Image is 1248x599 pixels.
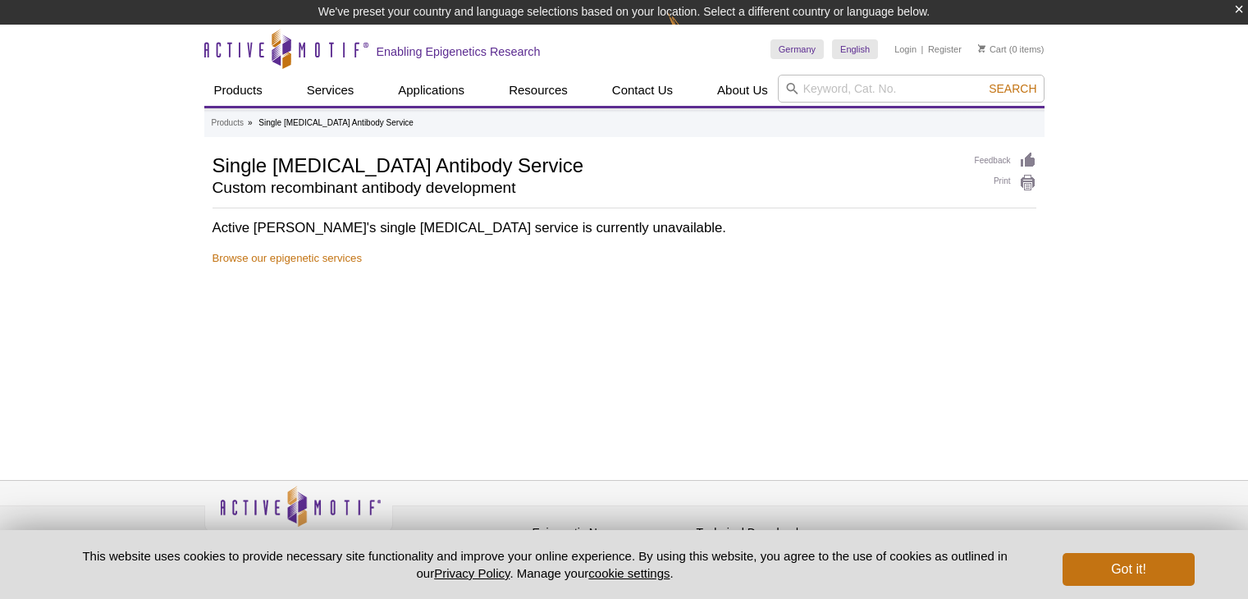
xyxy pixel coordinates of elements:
[499,75,578,106] a: Resources
[668,12,711,51] img: Change Here
[377,44,541,59] h2: Enabling Epigenetics Research
[588,566,670,580] button: cookie settings
[388,75,474,106] a: Applications
[978,44,985,53] img: Your Cart
[204,481,393,547] img: Active Motif,
[707,75,778,106] a: About Us
[975,152,1036,170] a: Feedback
[832,39,878,59] a: English
[258,118,414,127] li: Single [MEDICAL_DATA] Antibody Service
[212,116,244,130] a: Products
[928,43,962,55] a: Register
[894,43,917,55] a: Login
[975,174,1036,192] a: Print
[861,510,984,546] table: Click to Verify - This site chose Symantec SSL for secure e-commerce and confidential communicati...
[778,75,1045,103] input: Keyword, Cat. No.
[213,181,958,195] h2: Custom recombinant antibody development
[602,75,683,106] a: Contact Us
[978,39,1045,59] li: (0 items)
[213,218,1036,238] h3: Active [PERSON_NAME]'s single [MEDICAL_DATA] service is currently unavailable.
[697,526,853,540] h4: Technical Downloads
[297,75,364,106] a: Services
[984,81,1041,96] button: Search
[1063,553,1194,586] button: Got it!
[204,75,272,106] a: Products
[213,252,363,264] a: Browse our epigenetic services
[989,82,1036,95] span: Search
[533,526,688,540] h4: Epigenetic News
[770,39,824,59] a: Germany
[248,118,253,127] li: »
[401,524,465,548] a: Privacy Policy
[434,566,510,580] a: Privacy Policy
[54,547,1036,582] p: This website uses cookies to provide necessary site functionality and improve your online experie...
[921,39,924,59] li: |
[978,43,1007,55] a: Cart
[213,152,958,176] h1: Single [MEDICAL_DATA] Antibody Service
